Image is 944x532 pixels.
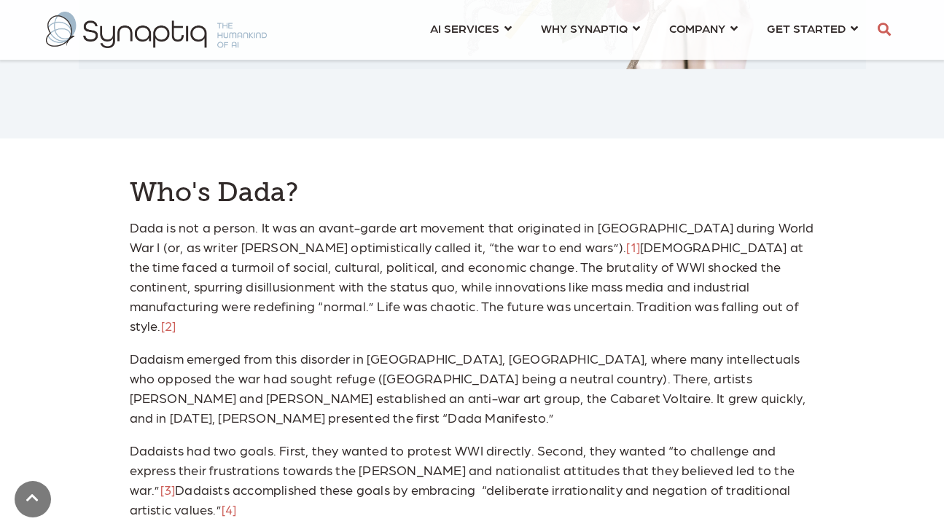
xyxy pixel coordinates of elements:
iframe: Chat Widget [682,345,944,532]
span: AI SERVICES [430,18,499,38]
span: [ ] [222,501,237,517]
a: 2 [165,318,172,333]
a: GET STARTED [767,15,858,42]
nav: menu [416,4,873,56]
span: WHY SYNAPTIQ [541,18,628,38]
span: [ ] [161,318,176,333]
p: Dada is not a person. It was an avant-garde art movement that originated in [GEOGRAPHIC_DATA] dur... [130,217,815,335]
span: [1] [626,239,640,254]
h3: Who's Dada? [130,175,815,210]
img: synaptiq logo-2 [46,12,267,48]
a: WHY SYNAPTIQ [541,15,640,42]
a: 3 [164,482,171,497]
p: Dadaism emerged from this disorder in [GEOGRAPHIC_DATA], [GEOGRAPHIC_DATA], where many intellectu... [130,348,815,427]
span: [ ] [160,482,176,497]
span: GET STARTED [767,18,846,38]
span: COMPANY [669,18,725,38]
a: COMPANY [669,15,738,42]
a: 4 [225,501,233,517]
a: AI SERVICES [430,15,512,42]
p: Dadaists had two goals. First, they wanted to protest WWI directly. Second, they wanted “to chall... [130,440,815,519]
